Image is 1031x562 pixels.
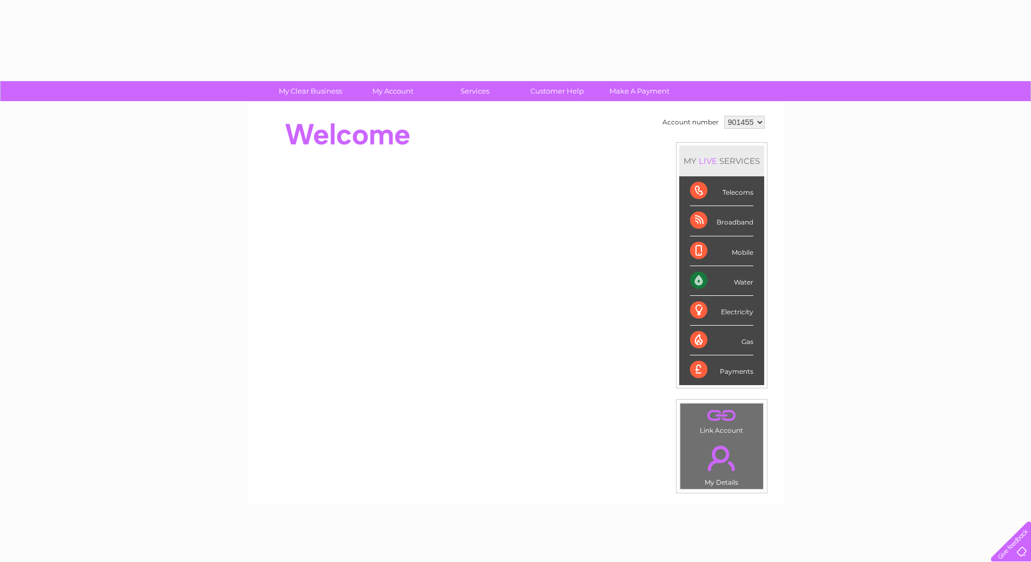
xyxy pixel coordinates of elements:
div: Broadband [690,206,753,236]
div: LIVE [697,156,719,166]
div: MY SERVICES [679,146,764,176]
div: Mobile [690,236,753,266]
div: Telecoms [690,176,753,206]
div: Water [690,266,753,296]
a: Make A Payment [595,81,684,101]
td: Account number [660,113,721,131]
td: My Details [680,437,764,490]
div: Payments [690,355,753,385]
a: My Clear Business [266,81,355,101]
a: My Account [348,81,437,101]
td: Link Account [680,403,764,437]
a: . [683,439,760,477]
a: Customer Help [513,81,602,101]
div: Electricity [690,296,753,326]
a: . [683,406,760,425]
a: Services [430,81,520,101]
div: Gas [690,326,753,355]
